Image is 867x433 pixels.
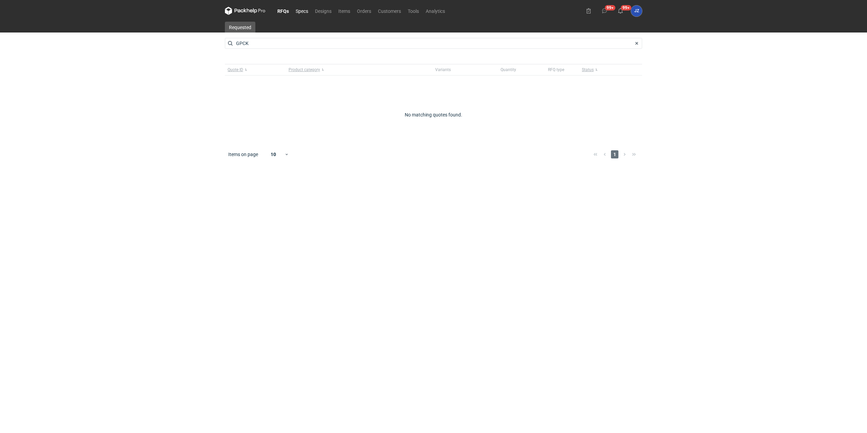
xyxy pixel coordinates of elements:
a: Customers [375,7,404,15]
a: Analytics [422,7,448,15]
a: Requested [225,22,255,33]
a: Designs [312,7,335,15]
span: Items on page [228,151,258,158]
svg: Packhelp Pro [225,7,266,15]
a: Items [335,7,354,15]
button: 99+ [599,5,610,16]
div: Jakub Ziomka [631,5,642,17]
button: 99+ [615,5,626,16]
a: RFQs [274,7,292,15]
div: No matching quotes found. [225,111,642,118]
a: Orders [354,7,375,15]
div: 10 [262,150,284,159]
a: Tools [404,7,422,15]
button: JZ [631,5,642,17]
span: 1 [611,150,618,158]
a: Specs [292,7,312,15]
